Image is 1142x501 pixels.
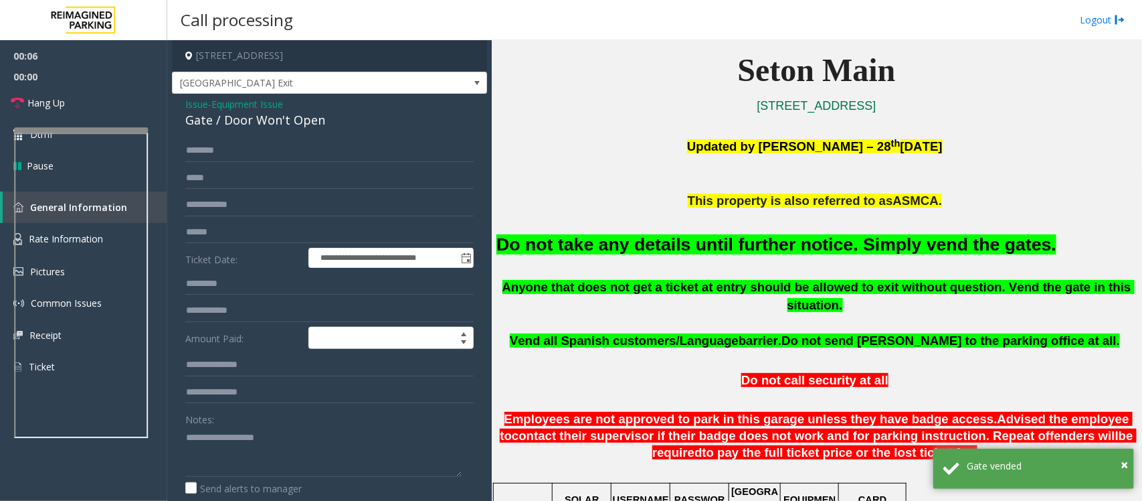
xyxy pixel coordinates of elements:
[208,98,283,111] span: -
[13,298,24,309] img: 'icon'
[185,111,474,129] div: Gate / Door Won't Open
[702,445,978,459] span: to pay the full ticket price or the lost ticket fee.
[496,234,1056,255] font: Do not take any details until further notice. Simply vend the gates.
[502,280,1135,312] span: Anyone that does not get a ticket at entry should be allowed to exit without question. Vend the g...
[688,194,893,208] span: This property is also referred to as
[13,267,23,276] img: 'icon'
[3,192,167,223] a: General Information
[1080,13,1125,27] a: Logout
[454,328,473,338] span: Increase value
[900,139,943,153] span: [DATE]
[458,248,473,267] span: Toggle popup
[13,202,23,212] img: 'icon'
[687,139,891,153] span: Updated by [PERSON_NAME] – 28
[185,408,214,427] label: Notes:
[504,412,997,426] span: Employees are not approved to park in this garage unless they have badge access.
[510,334,739,348] span: Vend all Spanish customers/Language
[738,52,896,88] span: Seton Main
[757,99,876,113] a: [STREET_ADDRESS]
[512,429,1119,443] span: contact their supervisor if their badge does not work and for parking instruction. Repeat offende...
[185,482,302,496] label: Send alerts to manager
[781,334,1120,348] span: Do not send [PERSON_NAME] to the parking office at all.
[1121,455,1128,474] span: ×
[893,194,943,208] span: ASMCA.
[891,138,900,149] span: th
[13,233,22,245] img: 'icon'
[174,3,300,36] h3: Call processing
[27,96,65,110] span: Hang Up
[173,72,423,94] span: [GEOGRAPHIC_DATA] Exit
[741,373,888,387] span: Do not call security at all
[454,338,473,349] span: Decrease value
[1121,455,1128,475] button: Close
[172,40,487,72] h4: [STREET_ADDRESS]
[13,331,23,340] img: 'icon'
[652,429,1137,459] span: be required
[739,334,781,348] span: barrier.
[967,459,1124,473] div: Gate vended
[13,361,22,373] img: 'icon'
[500,412,1133,443] span: Advised the employee to
[185,97,208,111] span: Issue
[182,248,305,268] label: Ticket Date:
[182,327,305,350] label: Amount Paid:
[1115,13,1125,27] img: logout
[211,97,283,111] span: Equipment Issue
